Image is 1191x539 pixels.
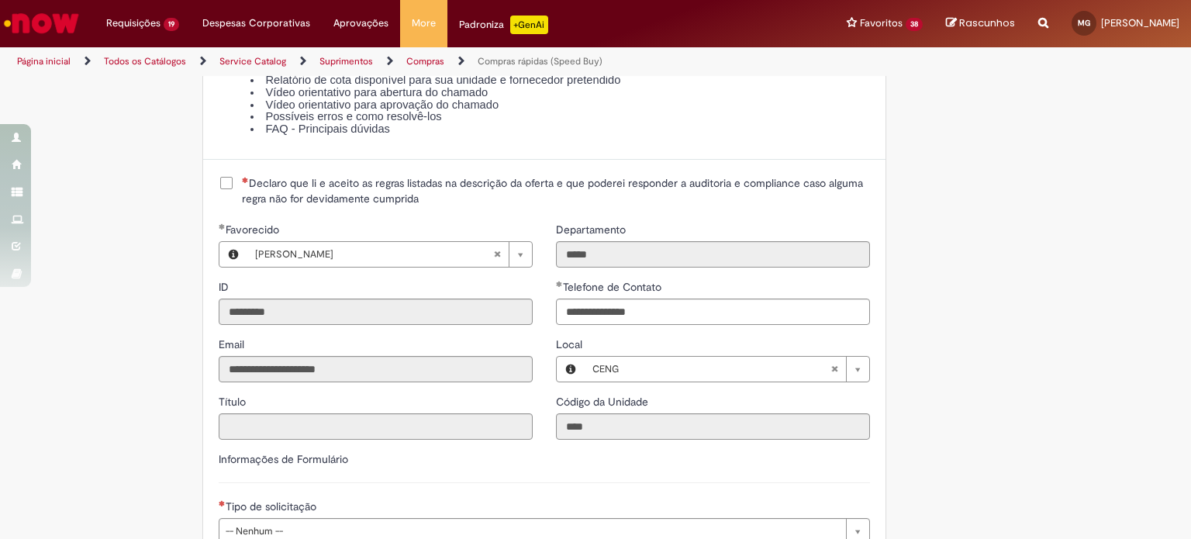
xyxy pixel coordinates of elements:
span: Local [556,337,585,351]
a: Página inicial [17,55,71,67]
a: Suprimentos [319,55,373,67]
span: 38 [906,18,923,31]
li: Vídeo orientativo para aprovação do chamado [250,99,870,112]
span: Aprovações [333,16,388,31]
div: Padroniza [459,16,548,34]
input: Título [219,413,533,440]
label: Somente leitura - ID [219,279,232,295]
input: ID [219,299,533,325]
li: Possíveis erros e como resolvê-los [250,111,870,123]
span: Telefone de Contato [563,280,665,294]
li: Relatório de cota disponível para sua unidade e fornecedor pretendido [250,74,870,87]
input: Telefone de Contato [556,299,870,325]
span: 19 [164,18,179,31]
label: Somente leitura - Departamento [556,222,629,237]
input: Email [219,356,533,382]
span: CENG [592,357,830,382]
span: Necessários [242,177,249,183]
p: +GenAi [510,16,548,34]
span: Tipo de solicitação [226,499,319,513]
label: Somente leitura - Título [219,394,249,409]
span: Obrigatório Preenchido [219,223,226,230]
span: [PERSON_NAME] [255,242,493,267]
span: More [412,16,436,31]
img: ServiceNow [2,8,81,39]
a: Compras [406,55,444,67]
span: Somente leitura - Código da Unidade [556,395,651,409]
button: Local, Visualizar este registro CENG [557,357,585,382]
span: Declaro que li e aceito as regras listadas na descrição da oferta e que poderei responder a audit... [242,175,870,206]
label: Somente leitura - Código da Unidade [556,394,651,409]
span: Somente leitura - Título [219,395,249,409]
span: Obrigatório Preenchido [556,281,563,287]
li: Vídeo orientativo para abertura do chamado [250,87,870,99]
span: Favoritos [860,16,903,31]
li: FAQ - Principais dúvidas [250,123,870,136]
a: CENGLimpar campo Local [585,357,869,382]
span: MG [1078,18,1090,28]
abbr: Limpar campo Favorecido [485,242,509,267]
span: Somente leitura - Email [219,337,247,351]
a: Rascunhos [946,16,1015,31]
ul: Trilhas de página [12,47,782,76]
a: Service Catalog [219,55,286,67]
a: Compras rápidas (Speed Buy) [478,55,602,67]
a: [PERSON_NAME]Limpar campo Favorecido [247,242,532,267]
abbr: Limpar campo Local [823,357,846,382]
span: Somente leitura - Departamento [556,223,629,237]
span: Rascunhos [959,16,1015,30]
button: Favorecido, Visualizar este registro Maria Helena Soares GonÇalves [219,242,247,267]
span: Requisições [106,16,161,31]
label: Somente leitura - Email [219,337,247,352]
span: Necessários - Favorecido [226,223,282,237]
a: Todos os Catálogos [104,55,186,67]
span: Necessários [219,500,226,506]
span: [PERSON_NAME] [1101,16,1179,29]
span: Despesas Corporativas [202,16,310,31]
input: Código da Unidade [556,413,870,440]
label: Informações de Formulário [219,452,348,466]
input: Departamento [556,241,870,268]
span: Somente leitura - ID [219,280,232,294]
